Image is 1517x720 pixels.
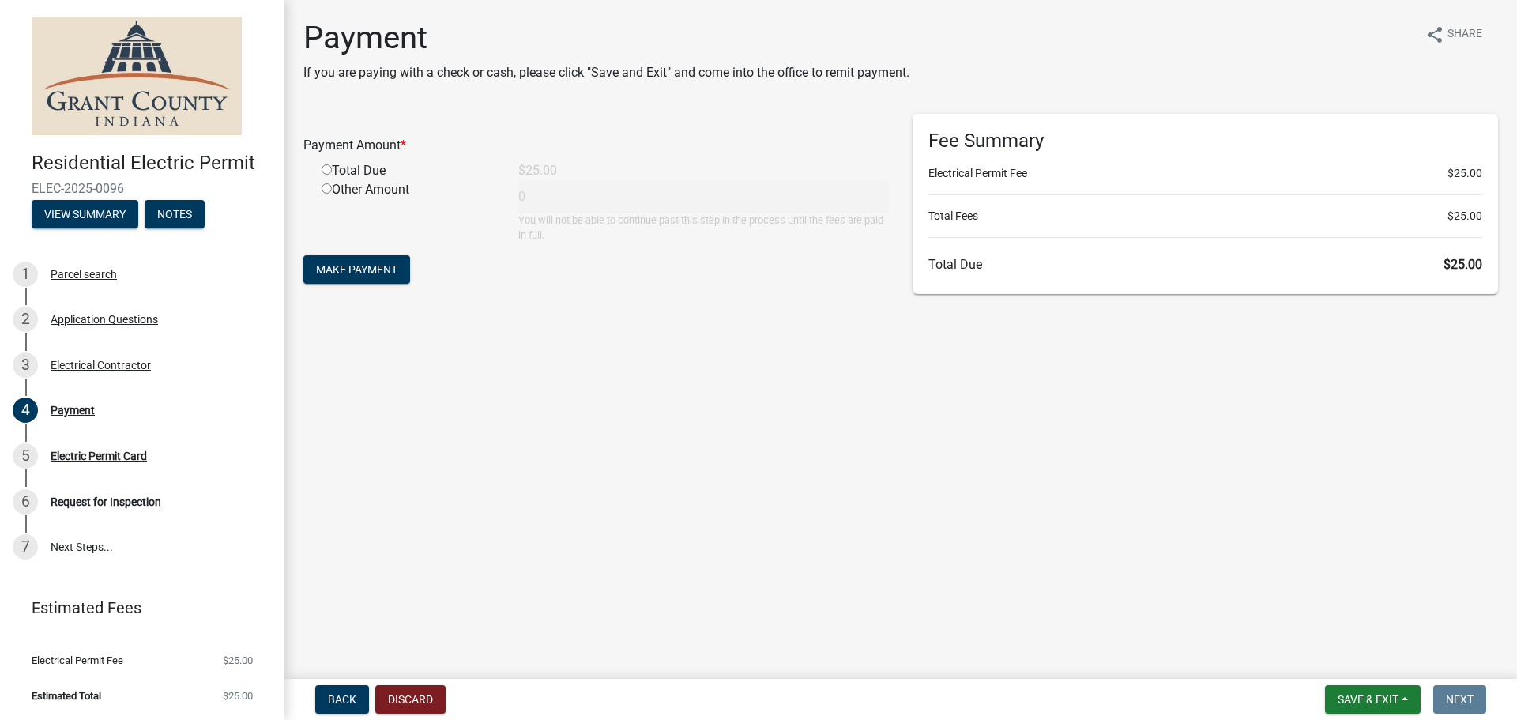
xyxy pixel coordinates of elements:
div: Other Amount [310,180,506,243]
span: Electrical Permit Fee [32,655,123,665]
div: Application Questions [51,314,158,325]
img: Grant County, Indiana [32,17,242,135]
button: Make Payment [303,255,410,284]
h6: Total Due [928,257,1482,272]
span: Share [1447,25,1482,44]
span: $25.00 [1447,208,1482,224]
button: Save & Exit [1325,685,1421,714]
button: Discard [375,685,446,714]
div: Electrical Contractor [51,360,151,371]
button: Back [315,685,369,714]
span: Make Payment [316,263,397,276]
span: Back [328,693,356,706]
span: Save & Exit [1338,693,1398,706]
div: Total Due [310,161,506,180]
p: If you are paying with a check or cash, please click "Save and Exit" and come into the office to ... [303,63,909,82]
div: 5 [13,443,38,469]
button: Next [1433,685,1486,714]
div: 7 [13,534,38,560]
div: 2 [13,307,38,332]
i: share [1425,25,1444,44]
li: Electrical Permit Fee [928,165,1482,182]
h1: Payment [303,19,909,57]
span: $25.00 [223,655,253,665]
h6: Fee Summary [928,130,1482,153]
span: Next [1446,693,1474,706]
span: $25.00 [223,691,253,701]
a: Estimated Fees [13,592,259,624]
div: Electric Permit Card [51,450,147,462]
button: shareShare [1413,19,1495,50]
div: 4 [13,398,38,423]
span: ELEC-2025-0096 [32,181,253,196]
wm-modal-confirm: Summary [32,209,138,221]
div: 6 [13,489,38,515]
h4: Residential Electric Permit [32,152,272,175]
div: Parcel search [51,269,117,280]
div: 3 [13,352,38,378]
span: $25.00 [1447,165,1482,182]
li: Total Fees [928,208,1482,224]
wm-modal-confirm: Notes [145,209,205,221]
span: Estimated Total [32,691,101,701]
div: Request for Inspection [51,496,161,507]
div: Payment [51,405,95,416]
div: Payment Amount [292,136,901,155]
button: View Summary [32,200,138,228]
div: 1 [13,262,38,287]
button: Notes [145,200,205,228]
span: $25.00 [1444,257,1482,272]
